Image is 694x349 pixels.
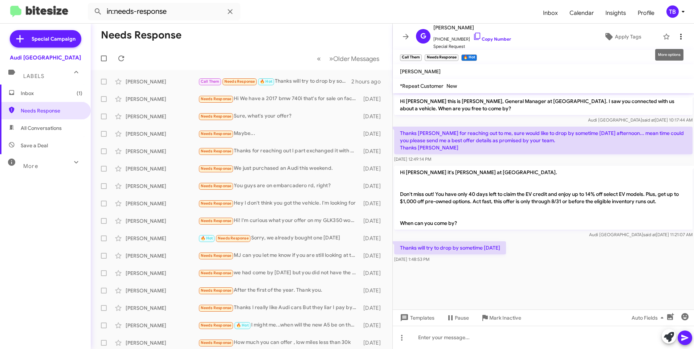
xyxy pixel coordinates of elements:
span: Profile [632,3,660,24]
div: Hey I don't think you got the vehicle. I'm looking for [198,199,360,208]
span: Needs Response [201,305,232,310]
div: [DATE] [360,304,387,312]
span: Audi [GEOGRAPHIC_DATA] [DATE] 11:21:07 AM [589,232,693,237]
span: G [420,30,426,42]
p: Thanks will try to drop by sometime [DATE] [394,241,506,254]
span: Needs Response [218,236,249,241]
div: [PERSON_NAME] [126,287,198,294]
span: Needs Response [201,253,232,258]
span: said at [642,117,655,123]
span: [DATE] 1:48:53 PM [394,256,429,262]
div: [DATE] [360,252,387,259]
div: [DATE] [360,339,387,346]
div: You guys are on embarcadero rd, right? [198,182,360,190]
span: Needs Response [201,131,232,136]
div: [DATE] [360,182,387,190]
span: [PERSON_NAME] [400,68,441,75]
div: [DATE] [360,200,387,207]
div: [PERSON_NAME] [126,304,198,312]
span: Labels [23,73,44,79]
div: After the first of the year. Thank you. [198,286,360,295]
span: Needs Response [201,340,232,345]
div: Hi We have a 2017 bmw 740i that's for sale on facebook market right now My husbands number is [PH... [198,95,360,103]
div: [PERSON_NAME] [126,78,198,85]
span: Save a Deal [21,142,48,149]
span: Needs Response [201,184,232,188]
small: Needs Response [425,54,458,61]
span: Apply Tags [615,30,641,43]
nav: Page navigation example [313,51,384,66]
span: Special Campaign [32,35,75,42]
h1: Needs Response [101,29,181,41]
div: [DATE] [360,113,387,120]
span: Audi [GEOGRAPHIC_DATA] [DATE] 10:17:44 AM [588,117,693,123]
span: Mark Inactive [489,311,521,324]
div: [DATE] [360,165,387,172]
div: [PERSON_NAME] [126,182,198,190]
div: Sure, what's your offer? [198,112,360,120]
span: [PERSON_NAME] [433,23,511,32]
div: I might me...when will the new A5 be on the lot? [198,321,360,329]
div: [PERSON_NAME] [126,339,198,346]
div: TB [666,5,679,18]
span: Needs Response [201,201,232,206]
div: [PERSON_NAME] [126,95,198,103]
div: [PERSON_NAME] [126,148,198,155]
div: Thanks for reaching out I part exchanged it with Porsche Marin [198,147,360,155]
span: » [329,54,333,63]
div: [DATE] [360,235,387,242]
div: More options [655,49,683,61]
span: Needs Response [201,323,232,328]
span: Inbox [21,90,82,97]
div: MJ can you let me know if you are still looking at this particular car? [198,251,360,260]
span: Needs Response [201,166,232,171]
div: [DATE] [360,322,387,329]
span: Needs Response [21,107,82,114]
div: [DATE] [360,95,387,103]
span: Pause [455,311,469,324]
span: 🔥 Hot [201,236,213,241]
span: Auto Fields [632,311,666,324]
div: [DATE] [360,217,387,225]
div: [PERSON_NAME] [126,113,198,120]
span: Needs Response [201,271,232,275]
div: [PERSON_NAME] [126,322,198,329]
span: « [317,54,321,63]
p: Thanks [PERSON_NAME] for reaching out to me, sure would like to drop by sometime [DATE] afternoon... [394,127,693,154]
span: Needs Response [201,97,232,101]
div: Thanks I really like Audi cars But they liar I pay by USD. But they give me spare tire Made in [G... [198,304,360,312]
span: Needs Response [201,114,232,119]
div: [DATE] [360,148,387,155]
div: [PERSON_NAME] [126,165,198,172]
div: we had come by [DATE] but you did not have the new Q8 audi [PERSON_NAME] wanted. if you want to s... [198,269,360,277]
div: We just purchased an Audi this weekend. [198,164,360,173]
div: [PERSON_NAME] [126,235,198,242]
small: 🔥 Hot [461,54,477,61]
div: [PERSON_NAME] [126,270,198,277]
span: Needs Response [224,79,255,84]
span: *Repeat Customer [400,83,444,89]
div: [PERSON_NAME] [126,130,198,137]
button: Next [325,51,384,66]
div: [PERSON_NAME] [126,252,198,259]
div: Thanks will try to drop by sometime [DATE] [198,77,351,86]
a: Inbox [537,3,564,24]
button: TB [660,5,686,18]
span: New [446,83,457,89]
a: Insights [600,3,632,24]
span: Call Them [201,79,220,84]
div: 2 hours ago [351,78,387,85]
a: Copy Number [473,36,511,42]
span: (1) [77,90,82,97]
span: Templates [399,311,434,324]
input: Search [88,3,240,20]
div: Maybe... [198,130,360,138]
a: Calendar [564,3,600,24]
p: Hi [PERSON_NAME] this is [PERSON_NAME], General Manager at [GEOGRAPHIC_DATA]. I saw you connected... [394,95,693,115]
div: [DATE] [360,270,387,277]
span: [DATE] 12:49:14 PM [394,156,431,162]
button: Mark Inactive [475,311,527,324]
div: [PERSON_NAME] [126,217,198,225]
